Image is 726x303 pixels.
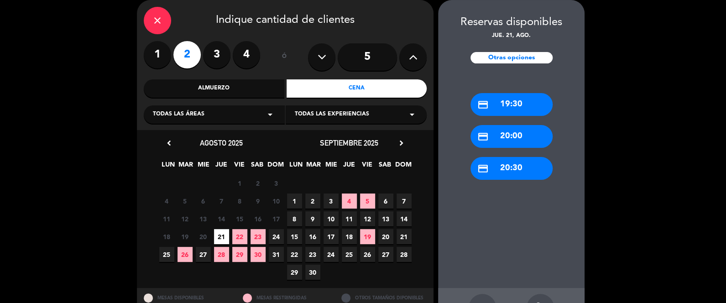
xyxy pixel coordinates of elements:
span: 24 [324,247,339,262]
span: 24 [269,229,284,244]
label: 1 [144,41,171,68]
span: 20 [196,229,211,244]
span: 9 [251,193,266,209]
span: DOM [267,159,282,174]
div: Indique cantidad de clientes [144,7,427,34]
span: Todas las áreas [153,110,204,119]
span: 4 [342,193,357,209]
span: 8 [287,211,302,226]
span: Todas las experiencias [295,110,369,119]
span: 10 [324,211,339,226]
span: 29 [287,265,302,280]
span: septiembre 2025 [320,138,378,147]
i: credit_card [477,163,489,174]
span: 16 [251,211,266,226]
span: 5 [178,193,193,209]
div: 20:30 [470,157,553,180]
span: SAB [377,159,392,174]
span: 13 [378,211,393,226]
span: VIE [360,159,375,174]
div: Almuerzo [144,79,284,98]
span: agosto 2025 [200,138,243,147]
span: 26 [360,247,375,262]
span: 7 [214,193,229,209]
span: 20 [378,229,393,244]
i: credit_card [477,99,489,110]
span: 28 [214,247,229,262]
i: credit_card [477,131,489,142]
span: MAR [178,159,193,174]
div: jue. 21, ago. [438,31,585,41]
span: JUE [342,159,357,174]
span: 18 [159,229,174,244]
span: 28 [397,247,412,262]
span: 13 [196,211,211,226]
span: 11 [342,211,357,226]
span: 14 [397,211,412,226]
span: MAR [306,159,321,174]
label: 4 [233,41,260,68]
span: MIE [196,159,211,174]
span: 9 [305,211,320,226]
div: Reservas disponibles [438,14,585,31]
span: 14 [214,211,229,226]
span: 30 [251,247,266,262]
div: 20:00 [470,125,553,148]
span: 11 [159,211,174,226]
span: 17 [269,211,284,226]
span: 19 [360,229,375,244]
span: 27 [378,247,393,262]
span: 2 [251,176,266,191]
span: 8 [232,193,247,209]
i: close [152,15,163,26]
span: 12 [178,211,193,226]
span: JUE [214,159,229,174]
label: 3 [203,41,230,68]
span: 12 [360,211,375,226]
span: MIE [324,159,339,174]
div: Cena [287,79,427,98]
span: 23 [251,229,266,244]
i: chevron_right [397,138,406,148]
span: 21 [397,229,412,244]
span: 29 [232,247,247,262]
span: 2 [305,193,320,209]
span: DOM [395,159,410,174]
span: LUN [161,159,176,174]
span: 4 [159,193,174,209]
i: arrow_drop_down [265,109,276,120]
span: VIE [232,159,247,174]
span: 16 [305,229,320,244]
span: 10 [269,193,284,209]
span: 18 [342,229,357,244]
span: 1 [287,193,302,209]
span: 25 [342,247,357,262]
span: 6 [378,193,393,209]
span: SAB [250,159,265,174]
span: 27 [196,247,211,262]
span: 19 [178,229,193,244]
span: 15 [287,229,302,244]
label: 2 [173,41,201,68]
span: 7 [397,193,412,209]
i: arrow_drop_down [407,109,418,120]
span: 21 [214,229,229,244]
span: 3 [324,193,339,209]
span: 15 [232,211,247,226]
span: 31 [269,247,284,262]
div: Otras opciones [470,52,553,63]
span: 17 [324,229,339,244]
span: 26 [178,247,193,262]
span: 22 [232,229,247,244]
span: LUN [288,159,303,174]
span: 22 [287,247,302,262]
div: 19:30 [470,93,553,116]
i: chevron_left [164,138,174,148]
span: 30 [305,265,320,280]
span: 1 [232,176,247,191]
div: ó [269,41,299,73]
span: 6 [196,193,211,209]
span: 25 [159,247,174,262]
span: 3 [269,176,284,191]
span: 23 [305,247,320,262]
